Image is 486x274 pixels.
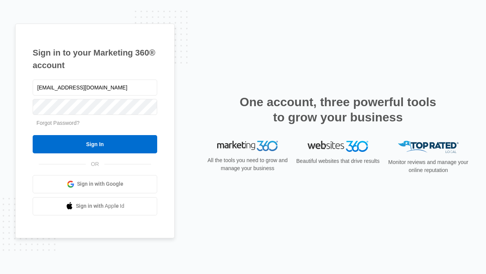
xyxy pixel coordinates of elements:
[33,80,157,96] input: Email
[217,141,278,151] img: Marketing 360
[237,94,439,125] h2: One account, three powerful tools to grow your business
[33,175,157,193] a: Sign in with Google
[33,197,157,215] a: Sign in with Apple Id
[76,202,125,210] span: Sign in with Apple Id
[205,156,290,172] p: All the tools you need to grow and manage your business
[295,157,380,165] p: Beautiful websites that drive results
[386,158,471,174] p: Monitor reviews and manage your online reputation
[33,46,157,72] h1: Sign in to your Marketing 360® account
[33,135,157,153] input: Sign In
[398,141,459,153] img: Top Rated Local
[86,160,104,168] span: OR
[308,141,368,152] img: Websites 360
[77,180,123,188] span: Sign in with Google
[36,120,80,126] a: Forgot Password?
